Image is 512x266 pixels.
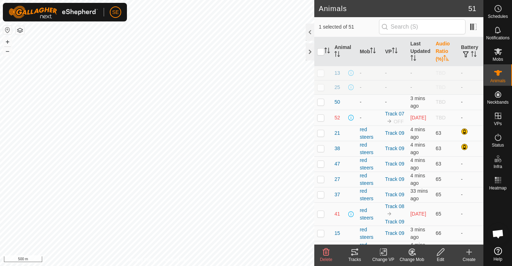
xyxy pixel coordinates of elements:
th: Mob [357,37,382,66]
span: TBD [435,84,445,90]
a: Contact Us [164,257,185,263]
span: 30 Aug 2025, 5:05 am [410,242,425,255]
div: - [360,114,379,122]
img: to [387,118,392,124]
span: 29 Aug 2025, 1:05 am [410,211,426,217]
p-sorticon: Activate to sort [324,49,330,54]
span: 30 Aug 2025, 5:05 am [410,95,425,109]
button: + [3,38,12,46]
td: - [458,94,483,110]
span: 30 Aug 2025, 5:05 am [410,142,425,155]
span: 30 Aug 2025, 5:05 am [410,227,425,240]
a: Track 07 [385,111,404,117]
span: 65 [435,192,441,197]
a: Track 09 [385,161,404,167]
span: 51 [468,3,476,14]
span: Animals [490,79,506,83]
div: - [360,69,379,77]
p-sorticon: Activate to sort [471,52,477,58]
a: Track 09 [385,219,404,225]
div: Tracks [340,256,369,263]
span: 65 [435,176,441,182]
span: Notifications [486,36,509,40]
span: TBD [435,99,445,105]
span: Mobs [493,57,503,61]
span: 1 selected of 51 [319,23,379,31]
button: – [3,47,12,55]
div: red steers [360,226,379,241]
span: 65 [435,211,441,217]
a: Track 09 [385,130,404,136]
td: - [458,187,483,202]
span: Heatmap [489,186,507,190]
a: Track 09 [385,192,404,197]
span: 47 [334,160,340,168]
td: - [458,226,483,241]
app-display-virtual-paddock-transition: - [385,70,387,76]
button: Reset Map [3,26,12,34]
p-sorticon: Activate to sort [443,56,449,62]
h2: Animals [319,4,468,13]
a: Track 09 [385,230,404,236]
td: - [458,172,483,187]
p-sorticon: Activate to sort [370,49,376,54]
p-sorticon: Activate to sort [392,49,398,54]
span: Neckbands [487,100,508,104]
span: 52 [334,114,340,122]
button: Map Layers [16,26,24,35]
div: red steers [360,126,379,141]
td: - [458,66,483,80]
a: Help [484,244,512,264]
th: VP [382,37,408,66]
app-display-virtual-paddock-transition: - [385,99,387,105]
div: red steers [360,241,379,256]
span: 50 [334,98,340,106]
span: 21 [334,129,340,137]
span: Delete [320,257,333,262]
span: 30 Aug 2025, 5:05 am [410,127,425,140]
span: 38 [334,145,340,152]
app-display-virtual-paddock-transition: - [385,84,387,90]
span: - [410,70,412,76]
input: Search (S) [379,19,466,34]
div: - [360,84,379,91]
span: Infra [493,164,502,169]
a: Privacy Policy [129,257,156,263]
span: 66 [435,230,441,236]
img: to [387,211,392,217]
span: Help [493,257,502,261]
p-sorticon: Activate to sort [334,52,340,58]
span: TBD [435,70,445,76]
span: 63 [435,146,441,151]
span: 63 [435,130,441,136]
span: - [410,84,412,90]
th: Audio Ratio (%) [433,37,458,66]
div: Edit [426,256,455,263]
td: - [458,202,483,226]
a: Open chat [487,223,509,245]
span: 63 [435,161,441,167]
td: - [458,80,483,94]
th: Battery [458,37,483,66]
div: red steers [360,157,379,172]
div: red steers [360,187,379,202]
span: 26 Aug 2025, 10:35 am [410,115,426,120]
span: 15 [334,230,340,237]
span: 37 [334,191,340,198]
span: 13 [334,69,340,77]
span: 30 Aug 2025, 5:05 am [410,157,425,171]
div: Change Mob [398,256,426,263]
span: TBD [435,115,445,120]
div: Change VP [369,256,398,263]
div: red steers [360,207,379,222]
div: Create [455,256,483,263]
td: - [458,110,483,125]
span: 30 Aug 2025, 4:35 am [410,188,428,201]
span: SE [112,9,119,16]
a: Track 09 [385,146,404,151]
a: Track 08 [385,203,404,209]
th: Last Updated [408,37,433,66]
td: - [458,156,483,172]
p-sorticon: Activate to sort [410,56,416,62]
span: OFF [394,119,404,124]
